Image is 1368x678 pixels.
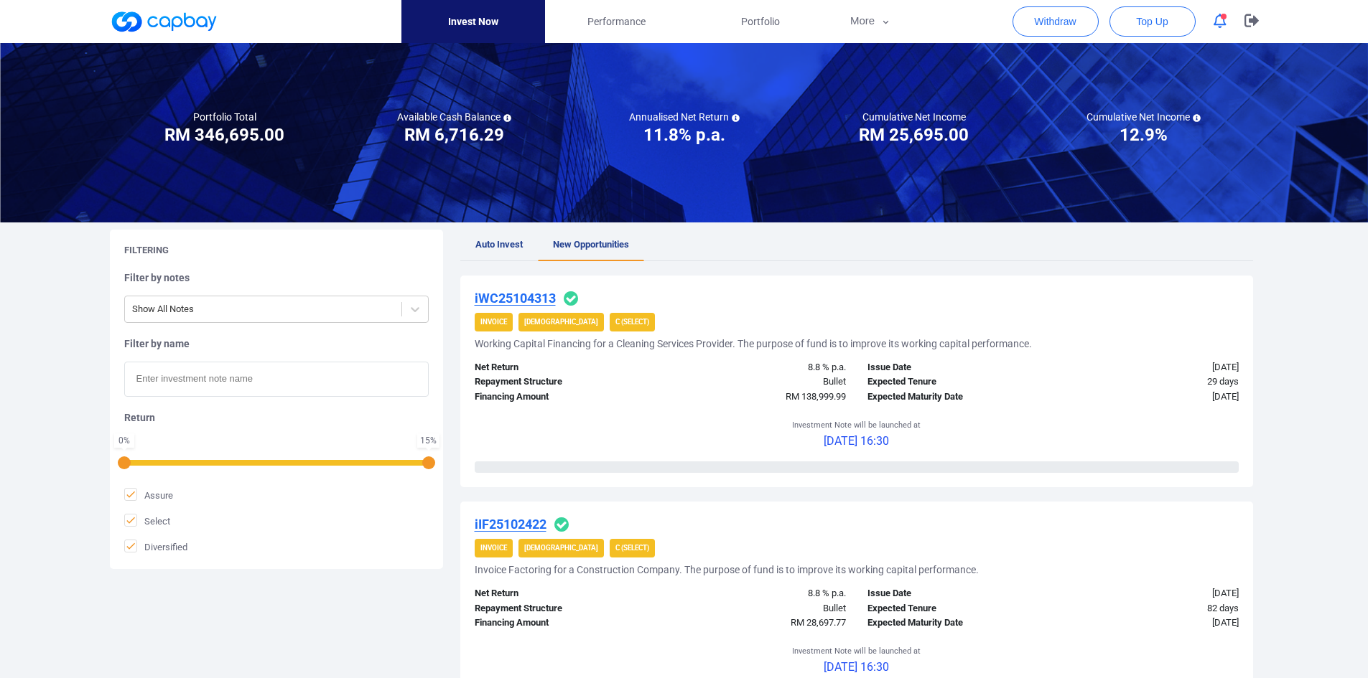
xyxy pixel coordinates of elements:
[124,540,187,554] span: Diversified
[480,544,507,552] strong: Invoice
[124,488,173,502] span: Assure
[1053,616,1250,631] div: [DATE]
[124,337,429,350] h5: Filter by name
[524,318,598,326] strong: [DEMOGRAPHIC_DATA]
[480,318,507,326] strong: Invoice
[420,436,437,445] div: 15 %
[1053,375,1250,390] div: 29 days
[553,239,629,250] span: New Opportunities
[1053,390,1250,405] div: [DATE]
[475,337,1032,350] h5: Working Capital Financing for a Cleaning Services Provider. The purpose of fund is to improve its...
[464,586,661,601] div: Net Return
[124,411,429,424] h5: Return
[1053,360,1250,375] div: [DATE]
[791,617,846,628] span: RM 28,697.77
[792,658,921,677] p: [DATE] 16:30
[660,601,857,616] div: Bullet
[464,375,661,390] div: Repayment Structure
[587,14,646,29] span: Performance
[524,544,598,552] strong: [DEMOGRAPHIC_DATA]
[397,110,511,123] h5: Available Cash Balance
[857,601,1053,616] div: Expected Tenure
[660,586,857,601] div: 8.8 % p.a.
[615,318,649,326] strong: C (Select)
[1109,6,1196,37] button: Top Up
[475,563,979,576] h5: Invoice Factoring for a Construction Company. The purpose of fund is to improve its working capit...
[741,14,780,29] span: Portfolio
[464,390,661,405] div: Financing Amount
[464,616,661,631] div: Financing Amount
[404,123,504,146] h3: RM 6,716.29
[862,110,966,123] h5: Cumulative Net Income
[1053,586,1250,601] div: [DATE]
[660,375,857,390] div: Bullet
[475,291,556,306] u: iWC25104313
[124,244,169,257] h5: Filtering
[464,360,661,375] div: Net Return
[475,239,523,250] span: Auto Invest
[859,123,969,146] h3: RM 25,695.00
[792,645,921,658] p: Investment Note will be launched at
[1013,6,1099,37] button: Withdraw
[1087,110,1201,123] h5: Cumulative Net Income
[615,544,649,552] strong: C (Select)
[792,419,921,432] p: Investment Note will be launched at
[193,110,256,123] h5: Portfolio Total
[629,110,740,123] h5: Annualised Net Return
[124,362,429,397] input: Enter investment note name
[857,390,1053,405] div: Expected Maturity Date
[117,436,131,445] div: 0 %
[857,586,1053,601] div: Issue Date
[475,517,546,532] u: iIF25102422
[643,123,725,146] h3: 11.8% p.a.
[792,432,921,451] p: [DATE] 16:30
[124,514,170,528] span: Select
[857,616,1053,631] div: Expected Maturity Date
[857,360,1053,375] div: Issue Date
[464,601,661,616] div: Repayment Structure
[124,271,429,284] h5: Filter by notes
[1136,14,1168,29] span: Top Up
[1053,601,1250,616] div: 82 days
[786,391,846,402] span: RM 138,999.99
[1120,123,1168,146] h3: 12.9%
[660,360,857,375] div: 8.8 % p.a.
[857,375,1053,390] div: Expected Tenure
[164,123,284,146] h3: RM 346,695.00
